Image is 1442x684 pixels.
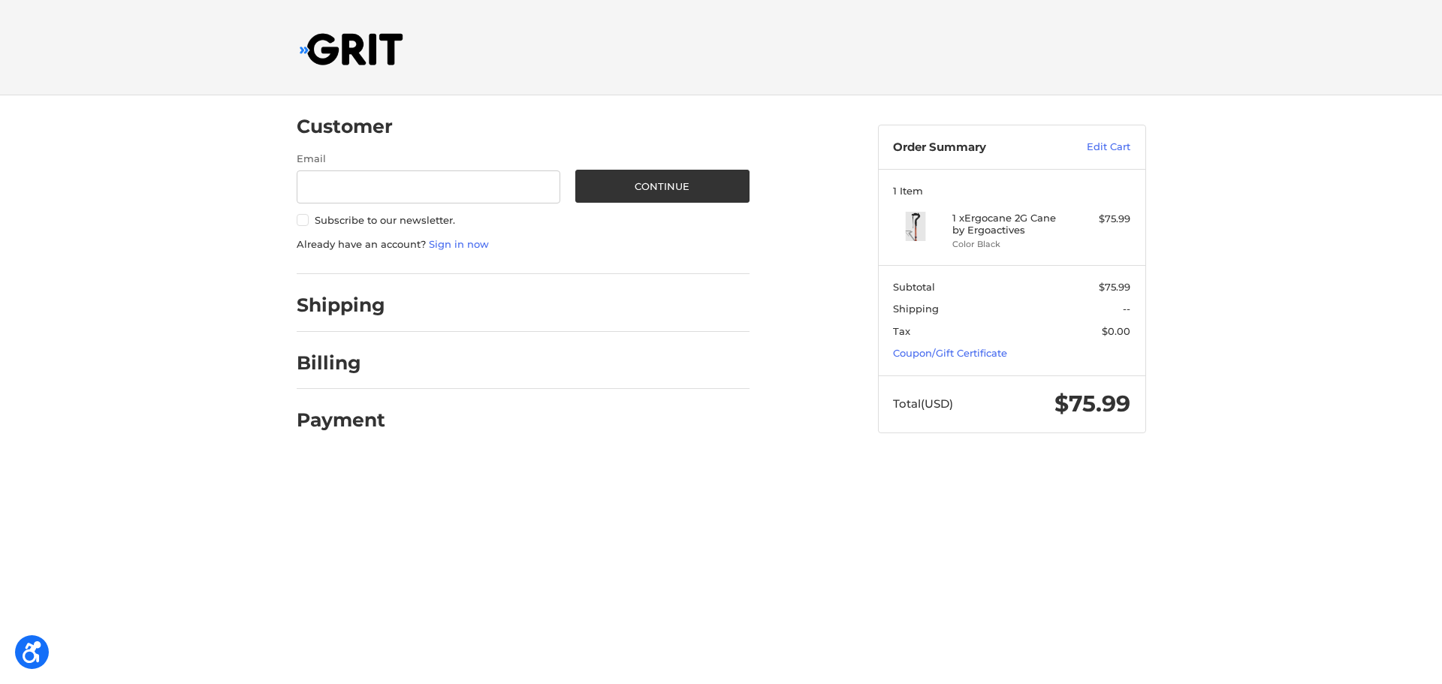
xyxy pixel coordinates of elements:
img: GRIT All-Terrain Wheelchair and Mobility Equipment [300,33,403,65]
h2: Billing [297,351,385,375]
span: Subscribe to our newsletter. [315,214,455,226]
h2: Shipping [297,294,385,317]
h2: Customer [297,115,393,138]
h3: Order Summary [893,140,1054,155]
h3: 1 Item [893,185,1130,197]
span: Total (USD) [893,396,953,411]
a: Coupon/Gift Certificate [893,347,1007,359]
h2: Payment [297,408,385,432]
p: Already have an account? [297,237,750,252]
span: -- [1123,303,1130,315]
a: Edit Cart [1054,140,1130,155]
button: Continue [575,170,750,203]
a: Sign in now [429,238,489,250]
div: $75.99 [1071,212,1130,227]
li: Color Black [952,238,1067,251]
span: Tax [893,325,910,337]
span: Shipping [893,303,939,315]
label: Email [297,152,561,167]
span: Subtotal [893,281,935,293]
h4: 1 x Ergocane 2G Cane by Ergoactives [952,212,1067,237]
span: $75.99 [1099,281,1130,293]
span: $0.00 [1102,325,1130,337]
span: $75.99 [1054,390,1130,417]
